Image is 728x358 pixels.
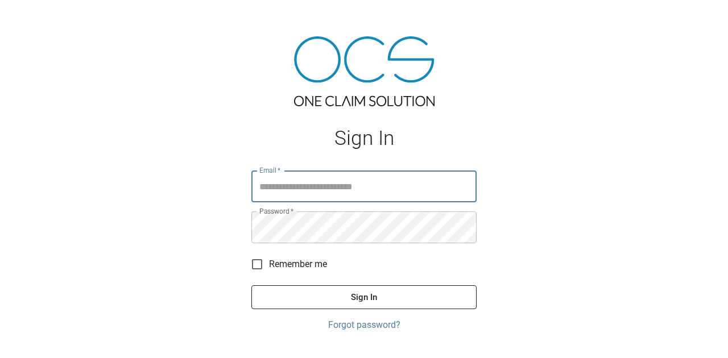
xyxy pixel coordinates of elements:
button: Sign In [251,285,477,309]
h1: Sign In [251,127,477,150]
a: Forgot password? [251,318,477,332]
span: Remember me [269,257,327,271]
label: Password [259,206,293,216]
img: ocs-logo-tra.png [294,36,435,106]
img: ocs-logo-white-transparent.png [14,7,59,30]
label: Email [259,165,281,175]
